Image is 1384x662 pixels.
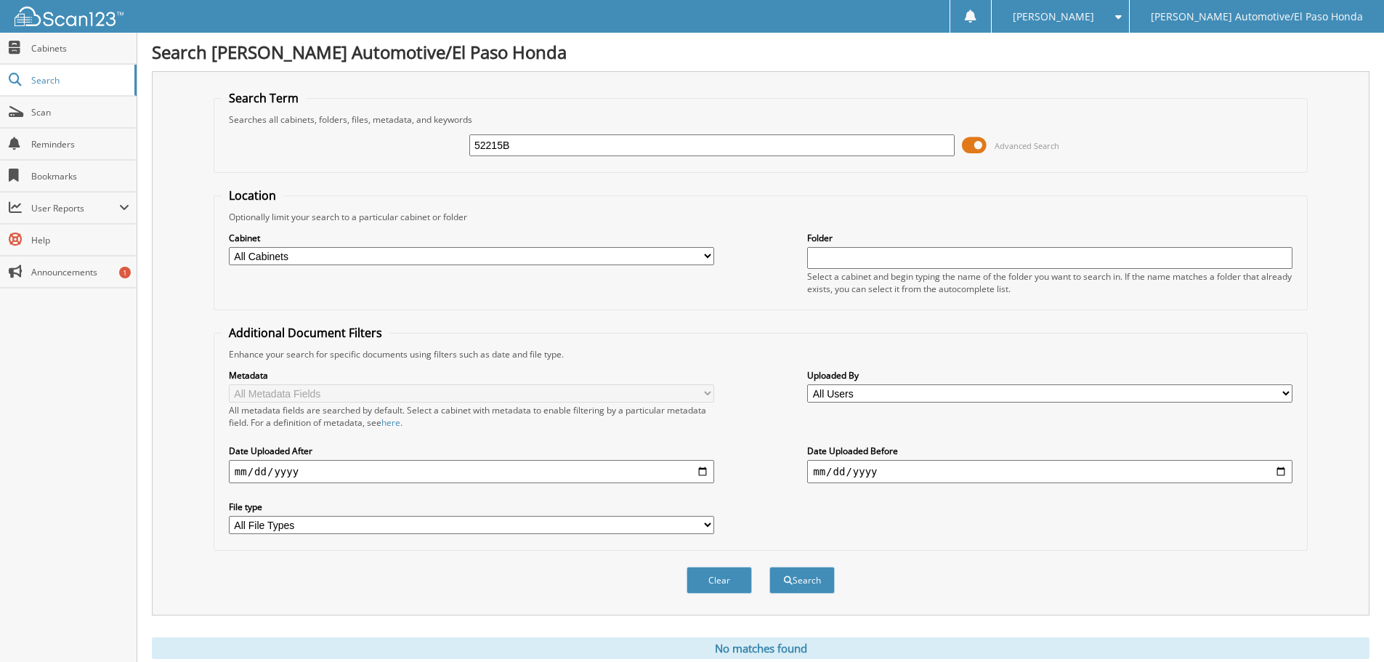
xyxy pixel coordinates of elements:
[31,42,129,55] span: Cabinets
[995,140,1059,151] span: Advanced Search
[31,266,129,278] span: Announcements
[807,270,1292,295] div: Select a cabinet and begin typing the name of the folder you want to search in. If the name match...
[222,325,389,341] legend: Additional Document Filters
[31,170,129,182] span: Bookmarks
[769,567,835,594] button: Search
[229,369,714,382] label: Metadata
[31,106,129,118] span: Scan
[15,7,124,26] img: scan123-logo-white.svg
[222,90,306,106] legend: Search Term
[31,234,129,246] span: Help
[119,267,131,278] div: 1
[152,637,1369,659] div: No matches found
[31,138,129,150] span: Reminders
[1151,12,1363,21] span: [PERSON_NAME] Automotive/El Paso Honda
[807,232,1292,244] label: Folder
[229,445,714,457] label: Date Uploaded After
[152,40,1369,64] h1: Search [PERSON_NAME] Automotive/El Paso Honda
[687,567,752,594] button: Clear
[807,369,1292,382] label: Uploaded By
[807,460,1292,483] input: end
[222,113,1300,126] div: Searches all cabinets, folders, files, metadata, and keywords
[31,74,127,86] span: Search
[229,232,714,244] label: Cabinet
[222,348,1300,360] div: Enhance your search for specific documents using filters such as date and file type.
[381,416,400,429] a: here
[31,202,119,214] span: User Reports
[1013,12,1094,21] span: [PERSON_NAME]
[222,187,283,203] legend: Location
[807,445,1292,457] label: Date Uploaded Before
[229,404,714,429] div: All metadata fields are searched by default. Select a cabinet with metadata to enable filtering b...
[229,460,714,483] input: start
[222,211,1300,223] div: Optionally limit your search to a particular cabinet or folder
[229,501,714,513] label: File type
